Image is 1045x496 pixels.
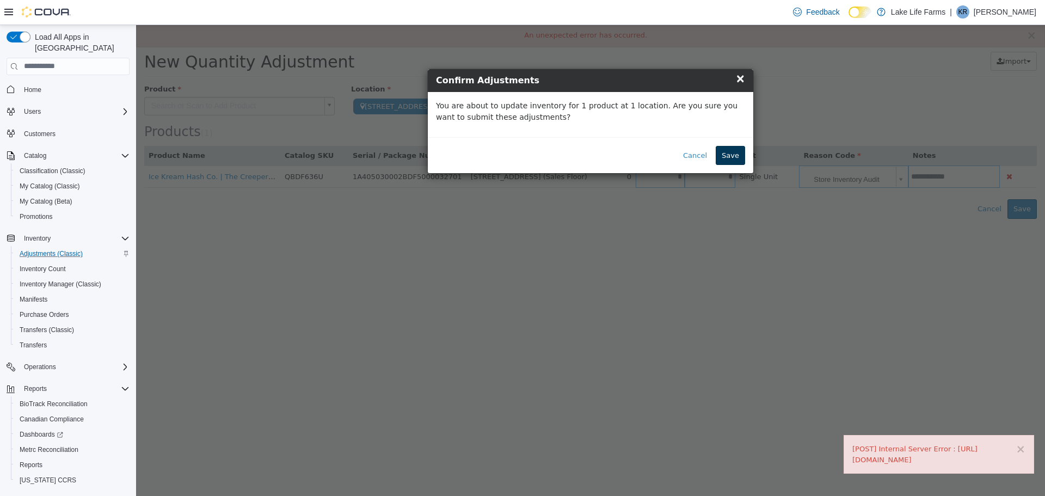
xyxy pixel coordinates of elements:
[15,308,73,321] a: Purchase Orders
[15,293,130,306] span: Manifests
[20,249,83,258] span: Adjustments (Classic)
[15,339,51,352] a: Transfers
[11,163,134,179] button: Classification (Classic)
[880,419,889,430] button: ×
[15,308,130,321] span: Purchase Orders
[2,104,134,119] button: Users
[950,5,952,19] p: |
[15,278,130,291] span: Inventory Manager (Classic)
[20,127,130,140] span: Customers
[15,428,67,441] a: Dashboards
[20,326,74,334] span: Transfers (Classic)
[20,415,84,424] span: Canadian Compliance
[2,381,134,396] button: Reports
[11,442,134,457] button: Metrc Reconciliation
[2,126,134,142] button: Customers
[20,149,130,162] span: Catalog
[300,75,609,98] p: You are about to update inventory for 1 product at 1 location. Are you sure you want to submit th...
[716,419,889,440] div: [POST] Internal Server Error : [URL][DOMAIN_NAME]
[24,363,56,371] span: Operations
[2,231,134,246] button: Inventory
[541,121,577,140] button: Cancel
[15,278,106,291] a: Inventory Manager (Classic)
[789,1,844,23] a: Feedback
[580,121,609,140] button: Save
[2,359,134,375] button: Operations
[11,209,134,224] button: Promotions
[11,246,134,261] button: Adjustments (Classic)
[958,5,968,19] span: KR
[15,397,130,411] span: BioTrack Reconciliation
[15,293,52,306] a: Manifests
[20,182,80,191] span: My Catalog (Classic)
[15,247,130,260] span: Adjustments (Classic)
[15,443,83,456] a: Metrc Reconciliation
[20,127,60,140] a: Customers
[15,195,130,208] span: My Catalog (Beta)
[20,360,60,373] button: Operations
[15,458,47,471] a: Reports
[15,180,130,193] span: My Catalog (Classic)
[11,194,134,209] button: My Catalog (Beta)
[20,265,66,273] span: Inventory Count
[11,412,134,427] button: Canadian Compliance
[11,261,134,277] button: Inventory Count
[15,474,81,487] a: [US_STATE] CCRS
[11,457,134,473] button: Reports
[11,473,134,488] button: [US_STATE] CCRS
[20,295,47,304] span: Manifests
[15,323,130,336] span: Transfers (Classic)
[300,49,609,62] h4: Confirm Adjustments
[20,83,130,96] span: Home
[20,232,55,245] button: Inventory
[15,180,84,193] a: My Catalog (Classic)
[15,210,57,223] a: Promotions
[20,476,76,485] span: [US_STATE] CCRS
[849,7,871,18] input: Dark Mode
[24,107,41,116] span: Users
[15,413,130,426] span: Canadian Compliance
[15,262,70,275] a: Inventory Count
[20,430,63,439] span: Dashboards
[2,148,134,163] button: Catalog
[15,323,78,336] a: Transfers (Classic)
[15,339,130,352] span: Transfers
[15,443,130,456] span: Metrc Reconciliation
[11,338,134,353] button: Transfers
[20,400,88,408] span: BioTrack Reconciliation
[20,310,69,319] span: Purchase Orders
[24,130,56,138] span: Customers
[15,458,130,471] span: Reports
[15,262,130,275] span: Inventory Count
[11,307,134,322] button: Purchase Orders
[15,428,130,441] span: Dashboards
[24,384,47,393] span: Reports
[11,396,134,412] button: BioTrack Reconciliation
[11,277,134,292] button: Inventory Manager (Classic)
[20,382,130,395] span: Reports
[15,413,88,426] a: Canadian Compliance
[24,85,41,94] span: Home
[20,167,85,175] span: Classification (Classic)
[20,105,45,118] button: Users
[2,82,134,97] button: Home
[11,292,134,307] button: Manifests
[15,397,92,411] a: BioTrack Reconciliation
[22,7,71,17] img: Cova
[24,151,46,160] span: Catalog
[20,445,78,454] span: Metrc Reconciliation
[15,474,130,487] span: Washington CCRS
[15,210,130,223] span: Promotions
[11,427,134,442] a: Dashboards
[20,232,130,245] span: Inventory
[11,179,134,194] button: My Catalog (Classic)
[20,197,72,206] span: My Catalog (Beta)
[20,382,51,395] button: Reports
[20,360,130,373] span: Operations
[15,164,90,177] a: Classification (Classic)
[20,461,42,469] span: Reports
[599,47,609,60] span: ×
[20,341,47,350] span: Transfers
[20,83,46,96] a: Home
